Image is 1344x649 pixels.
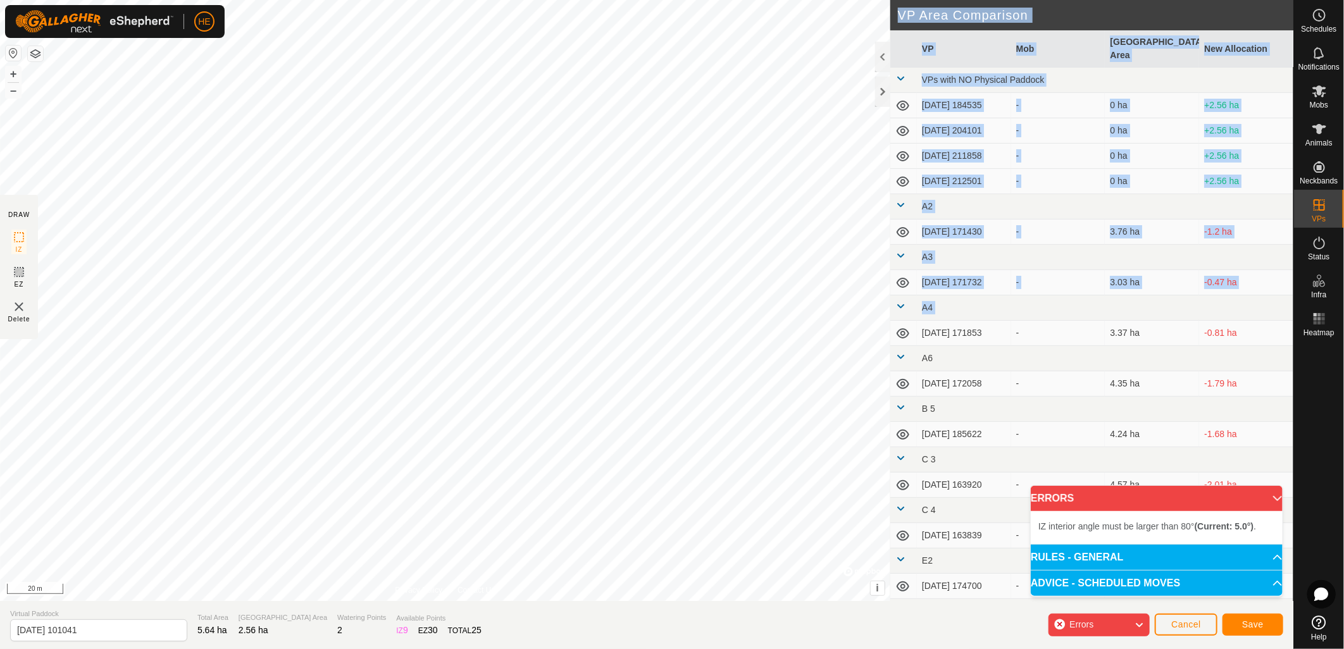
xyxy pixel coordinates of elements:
[1016,124,1100,137] div: -
[917,574,1011,599] td: [DATE] 174700
[6,66,21,82] button: +
[10,609,187,619] span: Virtual Paddock
[1105,219,1199,245] td: 3.76 ha
[1308,253,1329,261] span: Status
[898,8,1293,23] h2: VP Area Comparison
[922,555,933,566] span: E2
[1105,422,1199,447] td: 4.24 ha
[917,219,1011,245] td: [DATE] 171430
[1016,326,1100,340] div: -
[418,624,438,637] div: EZ
[197,612,228,623] span: Total Area
[1031,493,1074,504] span: ERRORS
[403,625,408,635] span: 9
[15,10,173,33] img: Gallagher Logo
[1223,614,1283,636] button: Save
[922,201,933,211] span: A2
[198,15,210,28] span: HE
[917,422,1011,447] td: [DATE] 185622
[922,353,933,363] span: A6
[917,321,1011,346] td: [DATE] 171853
[337,612,386,623] span: Watering Points
[1031,552,1124,562] span: RULES - GENERAL
[1105,270,1199,295] td: 3.03 ha
[1199,169,1293,194] td: +2.56 ha
[1199,118,1293,144] td: +2.56 ha
[1298,63,1340,71] span: Notifications
[917,270,1011,295] td: [DATE] 171732
[1016,529,1100,542] div: -
[917,523,1011,548] td: [DATE] 163839
[396,624,408,637] div: IZ
[1199,321,1293,346] td: -0.81 ha
[239,625,268,635] span: 2.56 ha
[1105,473,1199,498] td: 4.57 ha
[1199,30,1293,68] th: New Allocation
[1016,276,1100,289] div: -
[1310,101,1328,109] span: Mobs
[197,625,227,635] span: 5.64 ha
[1105,321,1199,346] td: 3.37 ha
[1016,478,1100,491] div: -
[917,118,1011,144] td: [DATE] 204101
[1016,99,1100,112] div: -
[8,210,30,219] div: DRAW
[1199,371,1293,397] td: -1.79 ha
[922,252,933,262] span: A3
[922,505,936,515] span: C 4
[1311,633,1327,641] span: Help
[1016,175,1100,188] div: -
[1011,30,1105,68] th: Mob
[448,624,482,637] div: TOTAL
[1171,619,1201,629] span: Cancel
[1016,225,1100,238] div: -
[1105,144,1199,169] td: 0 ha
[1199,270,1293,295] td: -0.47 ha
[1031,486,1283,511] p-accordion-header: ERRORS
[922,404,935,414] span: B 5
[1301,25,1336,33] span: Schedules
[1312,215,1326,223] span: VPs
[1105,371,1199,397] td: 4.35 ha
[917,371,1011,397] td: [DATE] 172058
[1155,614,1217,636] button: Cancel
[1105,93,1199,118] td: 0 ha
[1199,473,1293,498] td: -2.01 ha
[396,613,482,624] span: Available Points
[1311,291,1326,299] span: Infra
[471,625,482,635] span: 25
[1195,521,1254,531] b: (Current: 5.0°)
[16,245,23,254] span: IZ
[1199,93,1293,118] td: +2.56 ha
[11,299,27,314] img: VP
[1105,169,1199,194] td: 0 ha
[28,46,43,61] button: Map Layers
[1016,149,1100,163] div: -
[1300,177,1338,185] span: Neckbands
[1294,610,1344,646] a: Help
[1199,219,1293,245] td: -1.2 ha
[1031,545,1283,570] p-accordion-header: RULES - GENERAL
[1016,428,1100,441] div: -
[917,30,1011,68] th: VP
[922,302,933,312] span: A4
[337,625,342,635] span: 2
[1016,579,1100,593] div: -
[6,83,21,98] button: –
[1304,329,1335,337] span: Heatmap
[917,169,1011,194] td: [DATE] 212501
[1105,118,1199,144] td: 0 ha
[1069,619,1093,629] span: Errors
[1038,521,1256,531] span: IZ interior angle must be larger than 80° .
[239,612,327,623] span: [GEOGRAPHIC_DATA] Area
[1305,139,1333,147] span: Animals
[6,46,21,61] button: Reset Map
[1199,144,1293,169] td: +2.56 ha
[922,454,936,464] span: C 3
[457,584,495,596] a: Contact Us
[922,75,1045,85] span: VPs with NO Physical Paddock
[428,625,438,635] span: 30
[917,144,1011,169] td: [DATE] 211858
[1242,619,1264,629] span: Save
[1031,578,1180,588] span: ADVICE - SCHEDULED MOVES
